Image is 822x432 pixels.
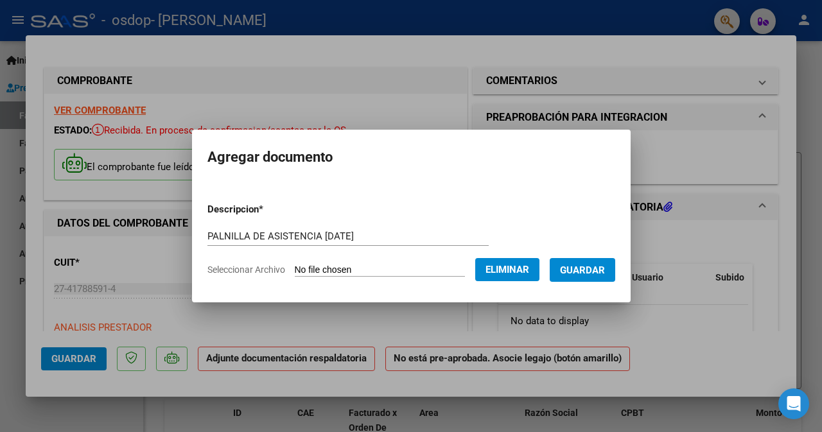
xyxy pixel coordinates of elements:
[778,388,809,419] div: Open Intercom Messenger
[207,145,615,169] h2: Agregar documento
[475,258,539,281] button: Eliminar
[207,264,285,275] span: Seleccionar Archivo
[207,202,330,217] p: Descripcion
[550,258,615,282] button: Guardar
[560,264,605,276] span: Guardar
[485,264,529,275] span: Eliminar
